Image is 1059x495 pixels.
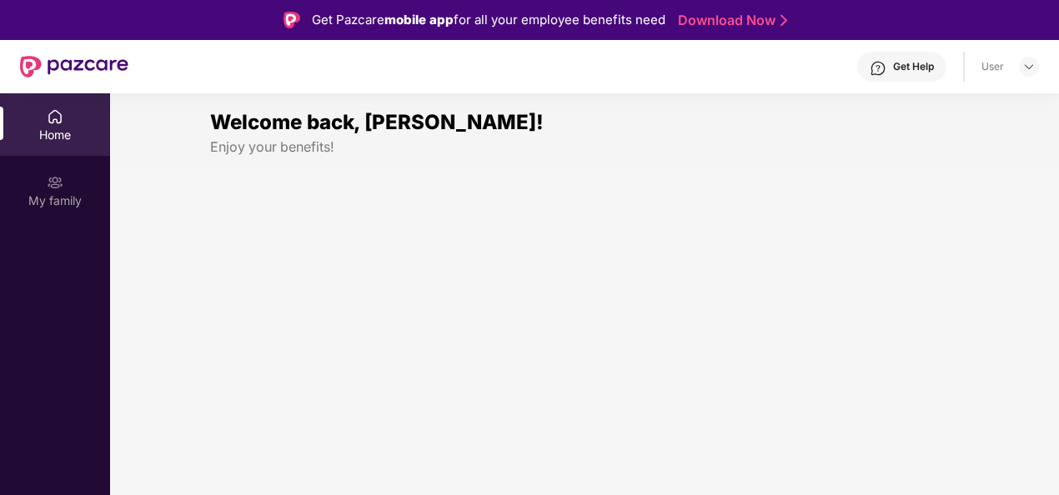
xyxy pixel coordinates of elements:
[678,12,782,29] a: Download Now
[47,174,63,191] img: svg+xml;base64,PHN2ZyB3aWR0aD0iMjAiIGhlaWdodD0iMjAiIHZpZXdCb3g9IjAgMCAyMCAyMCIgZmlsbD0ibm9uZSIgeG...
[210,110,544,134] span: Welcome back, [PERSON_NAME]!
[981,60,1004,73] div: User
[47,108,63,125] img: svg+xml;base64,PHN2ZyBpZD0iSG9tZSIgeG1sbnM9Imh0dHA6Ly93d3cudzMub3JnLzIwMDAvc3ZnIiB3aWR0aD0iMjAiIG...
[284,12,300,28] img: Logo
[870,60,886,77] img: svg+xml;base64,PHN2ZyBpZD0iSGVscC0zMngzMiIgeG1sbnM9Imh0dHA6Ly93d3cudzMub3JnLzIwMDAvc3ZnIiB3aWR0aD...
[1022,60,1036,73] img: svg+xml;base64,PHN2ZyBpZD0iRHJvcGRvd24tMzJ4MzIiIHhtbG5zPSJodHRwOi8vd3d3LnczLm9yZy8yMDAwL3N2ZyIgd2...
[893,60,934,73] div: Get Help
[312,10,665,30] div: Get Pazcare for all your employee benefits need
[20,56,128,77] img: New Pazcare Logo
[384,12,454,27] strong: mobile app
[210,138,959,156] div: Enjoy your benefits!
[780,12,787,29] img: Stroke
